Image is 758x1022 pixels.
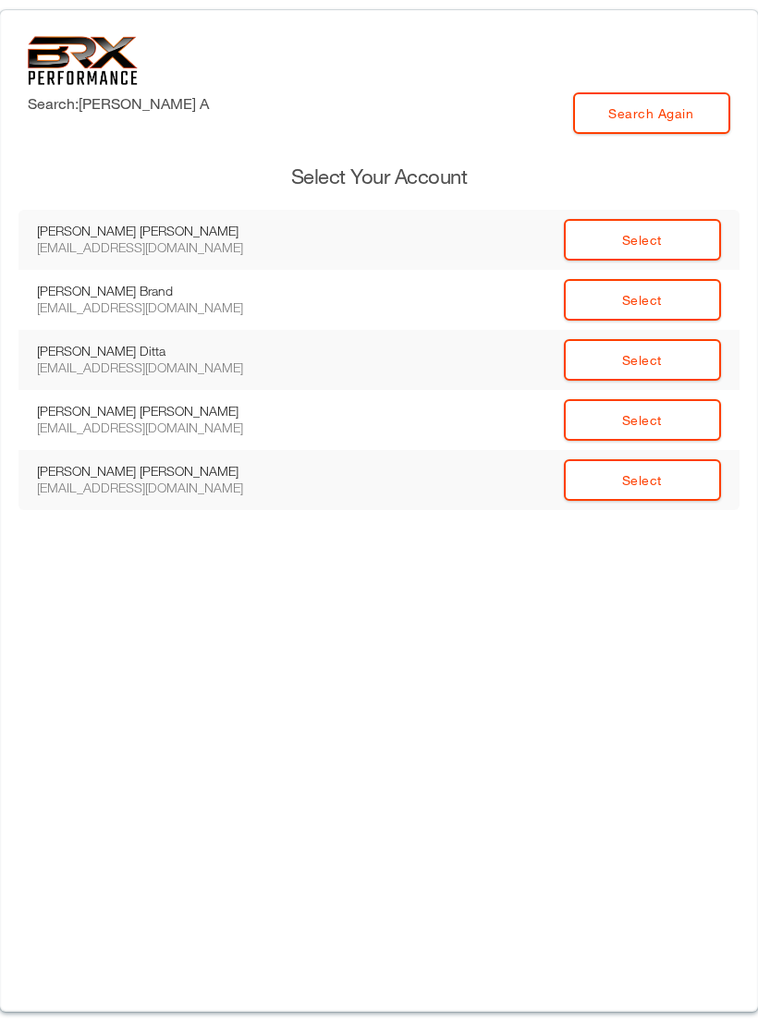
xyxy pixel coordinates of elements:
div: [EMAIL_ADDRESS][DOMAIN_NAME] [37,420,287,436]
div: [EMAIL_ADDRESS][DOMAIN_NAME] [37,359,287,376]
div: [PERSON_NAME] [PERSON_NAME] [37,223,287,239]
h3: Select Your Account [18,163,740,191]
div: [PERSON_NAME] [PERSON_NAME] [37,403,287,420]
img: 6f7da32581c89ca25d665dc3aae533e4f14fe3ef_original.svg [28,36,138,85]
label: Search: [PERSON_NAME] A [28,92,209,115]
div: [EMAIL_ADDRESS][DOMAIN_NAME] [37,480,287,496]
a: Select [564,219,721,261]
div: [EMAIL_ADDRESS][DOMAIN_NAME] [37,239,287,256]
a: Select [564,339,721,381]
div: [PERSON_NAME] Ditta [37,343,287,359]
div: [EMAIL_ADDRESS][DOMAIN_NAME] [37,299,287,316]
a: Search Again [573,92,730,134]
div: [PERSON_NAME] Brand [37,283,287,299]
a: Select [564,279,721,321]
a: Select [564,459,721,501]
a: Select [564,399,721,441]
div: [PERSON_NAME] [PERSON_NAME] [37,463,287,480]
